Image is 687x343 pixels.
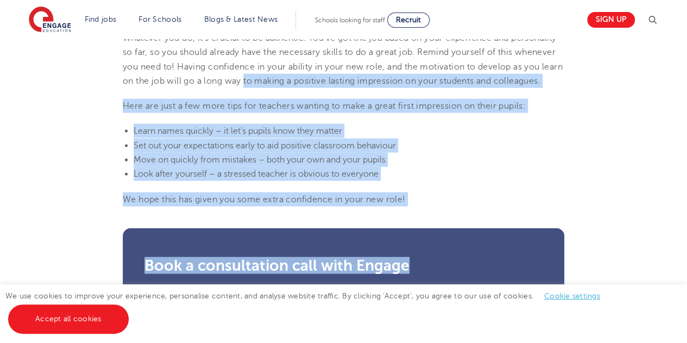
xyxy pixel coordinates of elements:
[29,7,71,34] img: Engage Education
[123,192,564,207] p: We hope this has given you some extra confidence in your new role!
[8,304,129,334] a: Accept all cookies
[123,33,563,86] span: Whatever you do, it’s crucial to be authentic. You’ve got the job based on your experience and pe...
[5,292,611,323] span: We use cookies to improve your experience, personalise content, and analyse website traffic. By c...
[144,258,543,273] h3: Book a consultation call with Engage
[387,13,430,28] a: Recruit
[123,101,526,111] span: Here are just a few more tips for teachers wanting to make a great first impression on their pupils:
[134,126,342,136] span: Learn names quickly – it let’s pupils know they matter
[587,12,635,28] a: Sign up
[138,15,181,23] a: For Schools
[134,141,396,151] span: Set out your expectations early to aid positive classroom behaviour
[134,155,386,165] span: Move on quickly from mistakes – both your own and your pupils
[544,292,600,300] a: Cookie settings
[315,16,385,24] span: Schools looking for staff
[134,169,379,179] span: Look after yourself – a stressed teacher is obvious to everyone
[396,16,421,24] span: Recruit
[204,15,278,23] a: Blogs & Latest News
[85,15,117,23] a: Find jobs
